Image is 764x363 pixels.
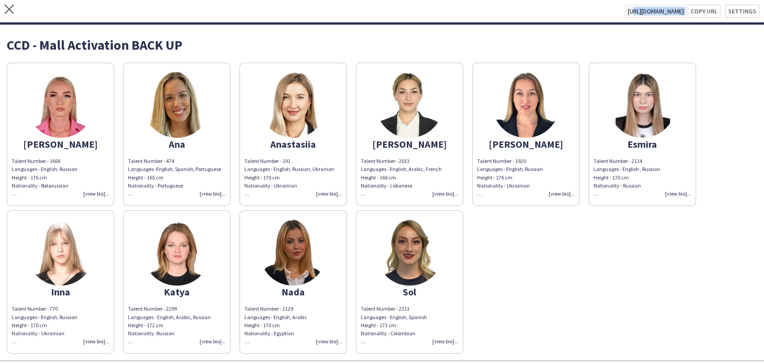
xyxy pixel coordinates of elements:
span: English, Spanish, Portuguese [156,166,221,172]
img: thumb-55ec526b-8e2b-400c-bdde-69d9839ff84d.png [609,71,676,138]
div: Anastasiia [244,140,342,148]
span: Languages - English, Russian [12,314,77,320]
img: thumb-73ae04f4-6c9a-49e3-bbd0-4b72125e7bf4.png [27,218,94,286]
img: thumb-c495bd05-efe2-4577-82d0-4477ed5da2d9.png [143,71,210,138]
span: Talent Number - 2129 Languages - English, Arabic Height - 170 cm Nationality - Egyptian [244,305,307,345]
span: Height - 165 cm [128,174,163,181]
button: Copy url [687,4,721,18]
span: Talent Number - 2114 Languages - English , Russian Height - 170 cm Nationality - Russian [593,158,660,197]
div: Nationality - Ukrainian [244,182,342,190]
span: Talent Number - 770 [12,305,58,312]
img: thumb-5623c2cc-db00-457a-a4b1-80edd4ac4555.png [376,71,443,138]
span: Talent Number - 2299 Languages - English, Arabic, Russian Height - 172 cm Nationality -Russian [128,305,211,345]
div: [PERSON_NAME] [361,140,458,148]
div: Katya [128,288,226,296]
div: [PERSON_NAME] [477,140,575,148]
span: Talent Number - 1666 Languages - English, Russian Height - 176 cm Nationality - Belarussian [12,158,77,197]
img: thumb-bdd9a070-a58f-4802-a4fa-63606ae1fa6c.png [376,218,443,286]
span: [URL][DOMAIN_NAME] [624,4,687,18]
div: [PERSON_NAME] [12,140,109,148]
span: Talent Number - 474 Languages - [128,158,174,172]
span: Talent Number - 2033 Languages - English, Arabic, French Height - 166 cm Nationality - Lebanese [361,158,442,197]
img: thumb-b9632d01-66db-4e9f-a951-87ed86672750.png [143,218,210,286]
img: thumb-66016a75671fc.jpeg [27,71,94,138]
span: Nationality - Ukrainian [12,330,64,337]
div: Nationality - Portuguese [128,182,226,198]
div: Sol [361,288,458,296]
div: Nada [244,288,342,296]
div: Esmira [593,140,691,148]
img: thumb-ec00268c-6805-4636-9442-491a60bed0e9.png [492,71,559,138]
span: Talent Number - 2313 Languages - English, Spanish Height - 173 cm Nationality - Colombian [361,305,427,345]
img: thumb-52a3d824-ddfa-4a38-a76e-c5eaf954a1e1.png [260,71,327,138]
div: CCD - Mall Activation BACK UP [7,38,757,51]
button: Settings [725,4,760,18]
div: Ana [128,140,226,148]
div: Inna [12,288,109,296]
span: Talent Number - 1920 Languages - English, Russian Height - 176 cm Nationality - Ukrainian [477,158,543,197]
img: thumb-127a73c4-72f8-4817-ad31-6bea1b145d02.png [260,218,327,286]
span: Talent Number - 191 Languages - English, Russian, Ukranian Height - 170 cm [244,158,334,180]
span: Height - 170 cm [12,322,47,329]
